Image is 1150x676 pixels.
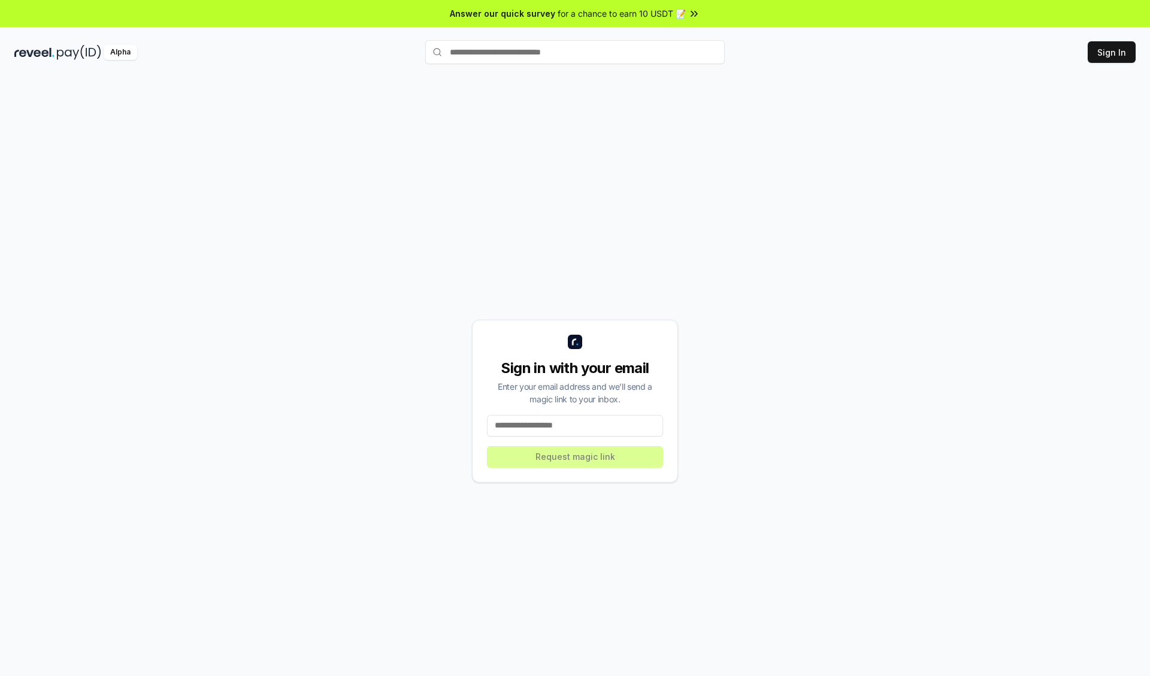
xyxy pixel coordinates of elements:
div: Sign in with your email [487,359,663,378]
span: Answer our quick survey [450,7,555,20]
span: for a chance to earn 10 USDT 📝 [558,7,686,20]
img: reveel_dark [14,45,55,60]
div: Enter your email address and we’ll send a magic link to your inbox. [487,380,663,405]
img: logo_small [568,335,582,349]
div: Alpha [104,45,137,60]
button: Sign In [1088,41,1136,63]
img: pay_id [57,45,101,60]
